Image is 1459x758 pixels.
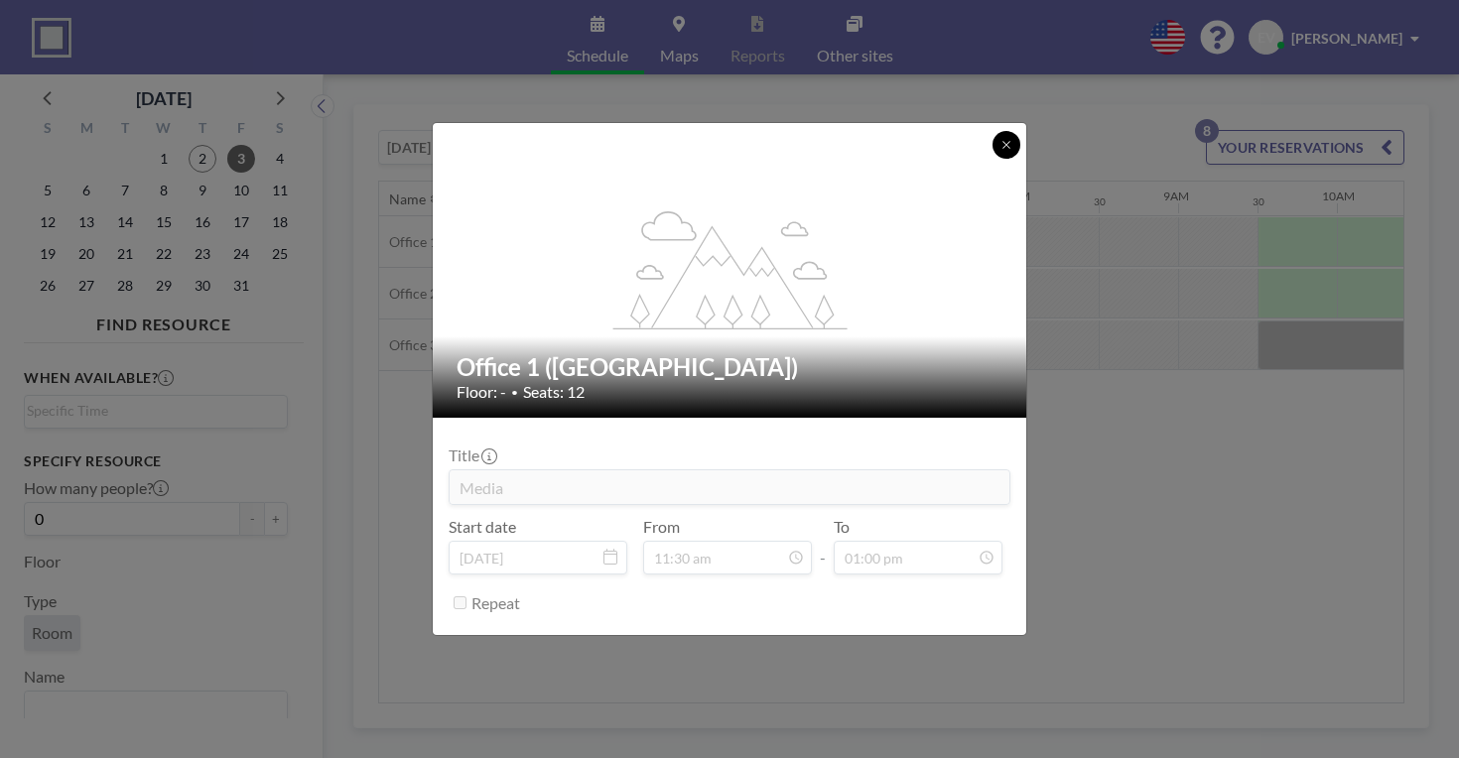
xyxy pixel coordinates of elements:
[449,445,495,465] label: Title
[457,352,1004,382] h2: Office 1 ([GEOGRAPHIC_DATA])
[511,385,518,400] span: •
[449,517,516,537] label: Start date
[820,524,826,568] span: -
[450,470,1009,504] input: (No title)
[643,517,680,537] label: From
[834,517,850,537] label: To
[613,209,848,328] g: flex-grow: 1.2;
[457,382,506,402] span: Floor: -
[471,593,520,613] label: Repeat
[523,382,585,402] span: Seats: 12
